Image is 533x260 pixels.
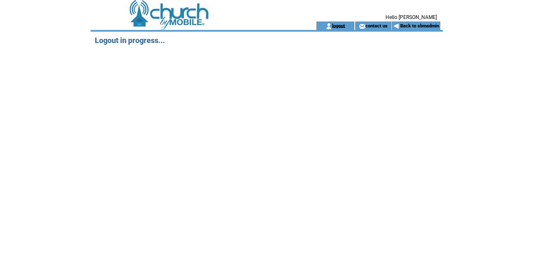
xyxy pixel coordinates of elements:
[326,23,332,30] img: account_icon.gif
[365,23,388,28] a: contact us
[393,23,399,30] img: backArrow.gif
[359,23,365,30] img: contact_us_icon.gif
[386,14,437,20] span: Hello [PERSON_NAME]
[332,23,345,28] a: logout
[400,23,439,29] a: Back to sbmadmin
[95,36,165,45] span: Logout in progress...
